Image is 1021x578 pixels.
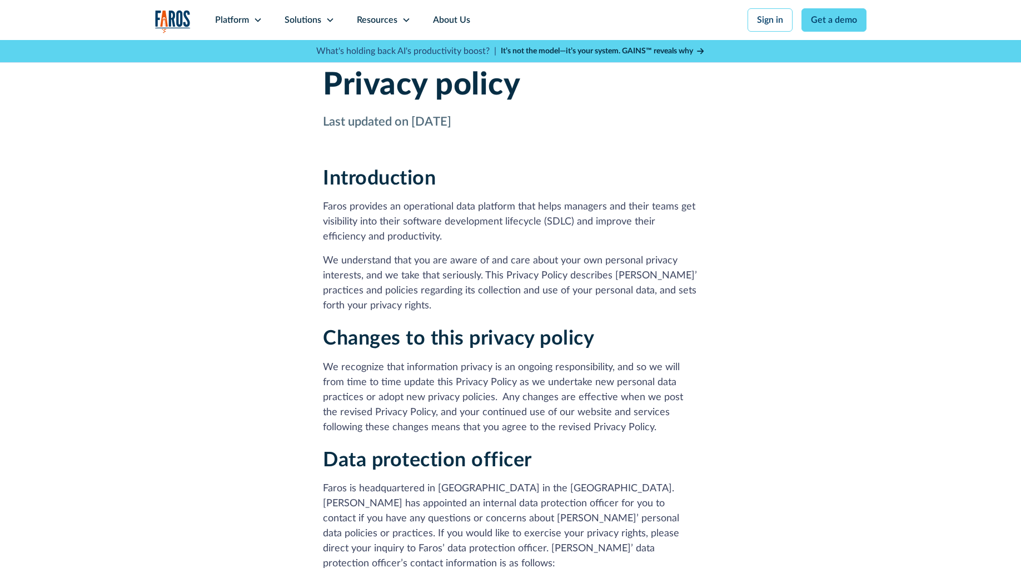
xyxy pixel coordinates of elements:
[357,13,397,27] div: Resources
[323,253,698,313] p: We understand that you are aware of and care about your own personal privacy interests, and we ta...
[801,8,866,32] a: Get a demo
[323,449,698,472] h2: Data protection officer
[285,13,321,27] div: Solutions
[323,67,698,104] h1: Privacy policy
[323,481,698,571] p: Faros is headquartered in [GEOGRAPHIC_DATA] in the [GEOGRAPHIC_DATA]. [PERSON_NAME] has appointed...
[323,360,698,435] p: We recognize that information privacy is an ongoing responsibility, and so we will from time to t...
[323,167,698,191] h2: Introduction
[323,200,698,245] p: Faros provides an operational data platform that helps managers and their teams get visibility in...
[501,46,705,57] a: It’s not the model—it’s your system. GAINS™ reveals why
[323,113,698,131] p: Last updated on [DATE]
[501,47,693,55] strong: It’s not the model—it’s your system. GAINS™ reveals why
[155,10,191,33] a: home
[215,13,249,27] div: Platform
[155,10,191,33] img: Logo of the analytics and reporting company Faros.
[323,327,698,351] h2: Changes to this privacy policy
[316,44,496,58] p: What's holding back AI's productivity boost? |
[748,8,793,32] a: Sign in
